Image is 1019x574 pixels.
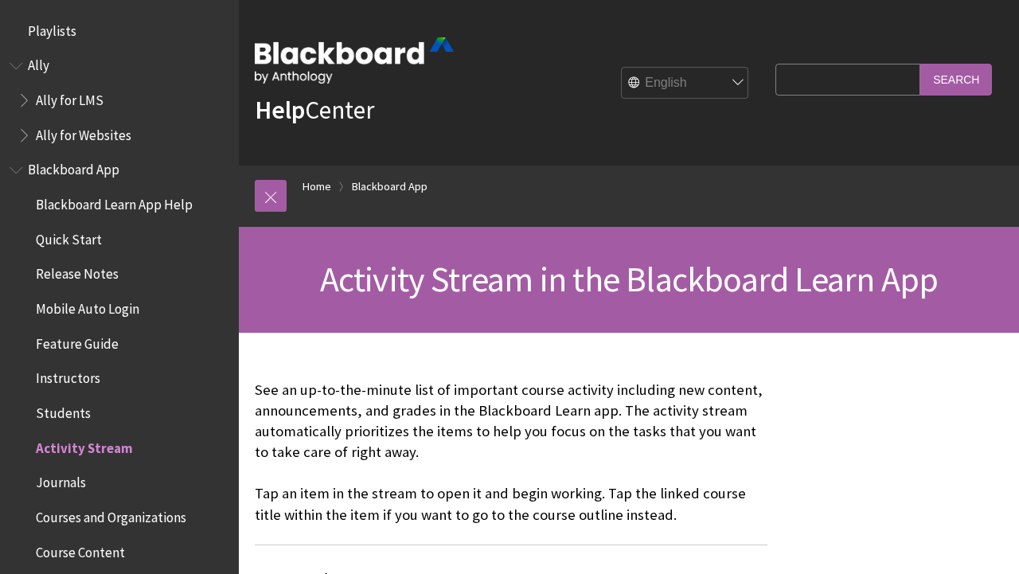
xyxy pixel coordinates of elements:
[10,53,229,149] nav: Book outline for Anthology Ally Help
[36,539,125,560] span: Course Content
[28,157,119,178] span: Blackboard App
[28,18,76,39] span: Playlists
[36,470,86,491] span: Journals
[36,295,139,317] span: Mobile Auto Login
[255,94,374,126] a: HelpCenter
[28,53,49,74] span: Ally
[622,68,749,100] select: Site Language Selector
[303,177,331,197] a: Home
[36,261,119,283] span: Release Notes
[36,87,103,108] span: Ally for LMS
[36,122,131,143] span: Ally for Websites
[255,380,767,525] p: See an up-to-the-minute list of important course activity including new content, announcements, a...
[320,257,939,301] span: Activity Stream in the Blackboard Learn App
[36,365,100,387] span: Instructors
[36,504,186,525] span: Courses and Organizations
[36,191,193,213] span: Blackboard Learn App Help
[352,177,428,197] a: Blackboard App
[36,435,133,456] span: Activity Stream
[36,330,119,352] span: Feature Guide
[10,18,229,45] nav: Book outline for Playlists
[36,400,91,421] span: Students
[36,226,102,248] span: Quick Start
[920,64,992,95] input: Search
[255,37,454,84] img: Blackboard by Anthology
[255,94,305,126] strong: Help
